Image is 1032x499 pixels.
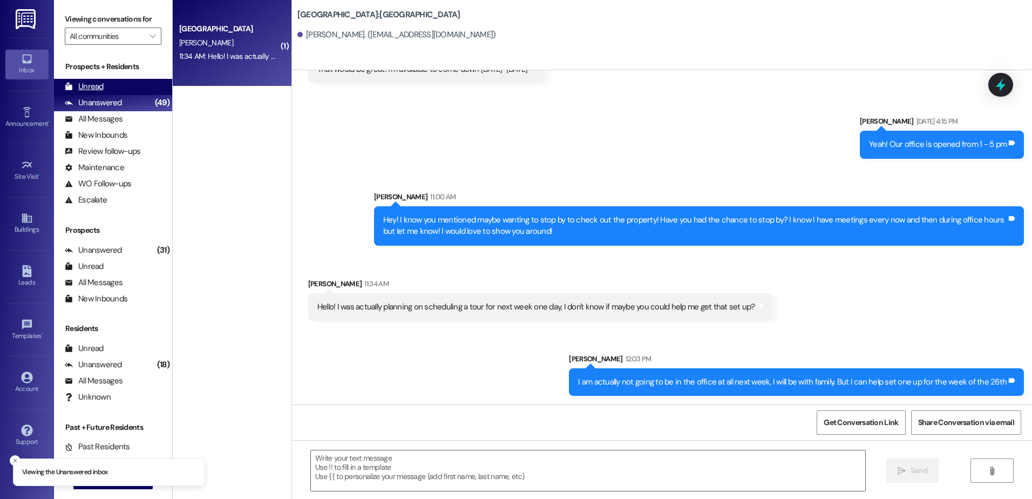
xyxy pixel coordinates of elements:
button: Send [886,458,939,483]
div: [PERSON_NAME] [308,278,772,293]
div: [PERSON_NAME] [569,353,1024,368]
div: Review follow-ups [65,146,140,157]
div: Hello! I was actually planning on scheduling a tour for next week one day, I don't know if maybe ... [317,301,755,313]
a: Support [5,421,49,450]
div: Escalate [65,194,107,206]
a: Account [5,368,49,397]
label: Viewing conversations for [65,11,161,28]
button: Close toast [10,455,21,466]
div: (49) [152,95,172,111]
div: Past + Future Residents [54,422,172,433]
p: Viewing the Unanswered inbox [22,468,108,477]
div: Prospects + Residents [54,61,172,72]
div: [GEOGRAPHIC_DATA] [179,23,279,35]
span: Share Conversation via email [918,417,1014,428]
button: Get Conversation Link [817,410,905,435]
div: Unknown [65,392,111,403]
div: Past Residents [65,441,130,453]
div: Unanswered [65,359,122,370]
button: Share Conversation via email [911,410,1021,435]
div: New Inbounds [65,130,127,141]
div: All Messages [65,113,123,125]
div: New Inbounds [65,293,127,305]
div: (31) [154,242,172,259]
div: Hey! I know you mentioned maybe wanting to stop by to check out the property! Have you had the ch... [383,214,1007,238]
i:  [898,467,906,475]
a: Leads [5,262,49,291]
span: • [42,331,43,338]
span: Send [911,465,927,476]
div: [DATE] 4:15 PM [914,116,958,127]
div: 11:34 AM: Hello! I was actually planning on scheduling a tour for next week one day, I don't know... [179,51,614,61]
span: Get Conversation Link [824,417,898,428]
div: Unread [65,81,104,92]
div: Maintenance [65,162,124,173]
div: Yeah! Our office is opened from 1 - 5 pm [869,139,1007,150]
span: [PERSON_NAME] [179,38,233,48]
div: Unanswered [65,245,122,256]
div: Unread [65,261,104,272]
i:  [988,467,996,475]
input: All communities [70,28,144,45]
div: 12:03 PM [623,353,651,365]
img: ResiDesk Logo [16,9,38,29]
div: (18) [154,356,172,373]
div: I am actually not going to be in the office at all next week, I will be with family. But I can he... [578,376,1007,388]
a: Buildings [5,209,49,238]
a: Site Visit • [5,156,49,185]
div: 11:00 AM [427,191,456,203]
div: [PERSON_NAME] [860,116,1024,131]
div: Residents [54,323,172,334]
a: Templates • [5,315,49,345]
b: [GEOGRAPHIC_DATA]: [GEOGRAPHIC_DATA] [297,9,460,21]
a: Inbox [5,50,49,79]
div: [PERSON_NAME]. ([EMAIL_ADDRESS][DOMAIN_NAME]) [297,29,496,41]
span: • [48,118,50,126]
div: All Messages [65,277,123,288]
div: All Messages [65,375,123,387]
div: Unread [65,343,104,354]
div: Prospects [54,225,172,236]
div: Unanswered [65,97,122,109]
div: 11:34 AM [362,278,389,289]
i:  [150,32,155,41]
div: [PERSON_NAME] [374,191,1024,206]
div: WO Follow-ups [65,178,131,190]
span: • [39,171,40,179]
